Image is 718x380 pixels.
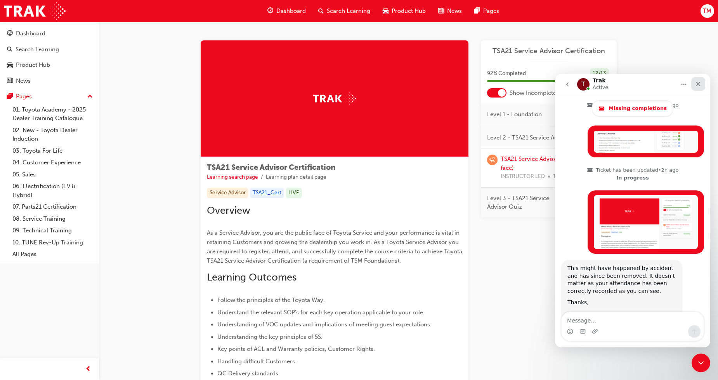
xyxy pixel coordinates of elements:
[217,358,297,365] span: Handling difficult Customers.
[383,6,388,16] span: car-icon
[318,6,324,16] span: search-icon
[3,25,96,89] button: DashboardSearch LearningProduct HubNews
[487,47,610,56] a: TSA21 Service Advisor Certification
[7,78,13,85] span: news-icon
[438,6,444,16] span: news-icon
[207,271,297,283] span: Learning Outcomes
[207,188,248,198] div: Service Advisor
[7,62,13,69] span: car-icon
[487,133,592,142] span: Level 2 - TSA21 Service Advisor Course
[87,92,93,102] span: up-icon
[217,333,323,340] span: Understanding the key principles of 5S.
[16,45,59,54] div: Search Learning
[553,172,568,181] span: TSA21
[9,225,96,237] a: 09. Technical Training
[3,26,96,41] a: Dashboard
[207,174,258,180] a: Learning search page
[9,104,96,124] a: 01. Toyota Academy - 2025 Dealer Training Catalogue
[207,204,250,216] span: Overview
[267,6,273,16] span: guage-icon
[501,155,604,171] a: TSA21 Service Advisor Course ( face to face)
[9,201,96,213] a: 07. Parts21 Certification
[261,3,312,19] a: guage-iconDashboard
[474,6,480,16] span: pages-icon
[701,4,714,18] button: TM
[9,124,96,145] a: 02. New - Toyota Dealer Induction
[9,157,96,169] a: 04. Customer Experience
[432,3,468,19] a: news-iconNews
[3,42,96,57] a: Search Learning
[4,2,66,20] img: Trak
[276,7,306,16] span: Dashboard
[327,7,370,16] span: Search Learning
[590,68,609,79] div: 12 / 13
[16,92,32,101] div: Pages
[16,61,50,70] div: Product Hub
[85,364,91,374] span: prev-icon
[487,155,498,165] span: learningRecordVerb_WAITLIST-icon
[3,74,96,88] a: News
[555,74,710,347] iframe: Intercom live chat
[266,173,326,182] li: Learning plan detail page
[9,237,96,249] a: 10. TUNE Rev-Up Training
[217,309,425,316] span: Understand the relevant SOP's for each key operation applicable to your role.
[16,77,31,85] div: News
[16,29,45,38] div: Dashboard
[487,69,526,78] span: 92 % Completed
[487,194,570,211] span: Level 3 - TSA21 Service Advisor Quiz
[312,3,376,19] a: search-iconSearch Learning
[3,89,96,104] button: Pages
[7,46,12,53] span: search-icon
[207,163,335,172] span: TSA21 Service Advisor Certification
[207,229,464,264] span: As a Service Advisor, you are the public face of Toyota Service and your performance is vital in ...
[217,370,280,377] span: QC Delivery standards.
[217,321,432,328] span: Understanding of VOC updates and implications of meeting guest expectations.
[7,30,13,37] span: guage-icon
[692,354,710,372] iframe: Intercom live chat
[9,169,96,181] a: 05. Sales
[9,213,96,225] a: 08. Service Training
[447,7,462,16] span: News
[250,188,284,198] div: TSA21_Cert
[9,248,96,260] a: All Pages
[217,345,375,352] span: Key points of ACL and Warranty policies, Customer Rights.
[3,58,96,72] a: Product Hub
[9,145,96,157] a: 03. Toyota For Life
[7,93,13,100] span: pages-icon
[468,3,505,19] a: pages-iconPages
[483,7,499,16] span: Pages
[703,7,711,16] span: TM
[313,92,356,105] img: Trak
[376,3,432,19] a: car-iconProduct Hub
[392,7,426,16] span: Product Hub
[501,172,545,181] span: INSTRUCTOR LED
[510,89,571,98] span: Show Incomplete Only
[286,188,302,198] div: LIVE
[487,110,542,119] span: Level 1 - Foundation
